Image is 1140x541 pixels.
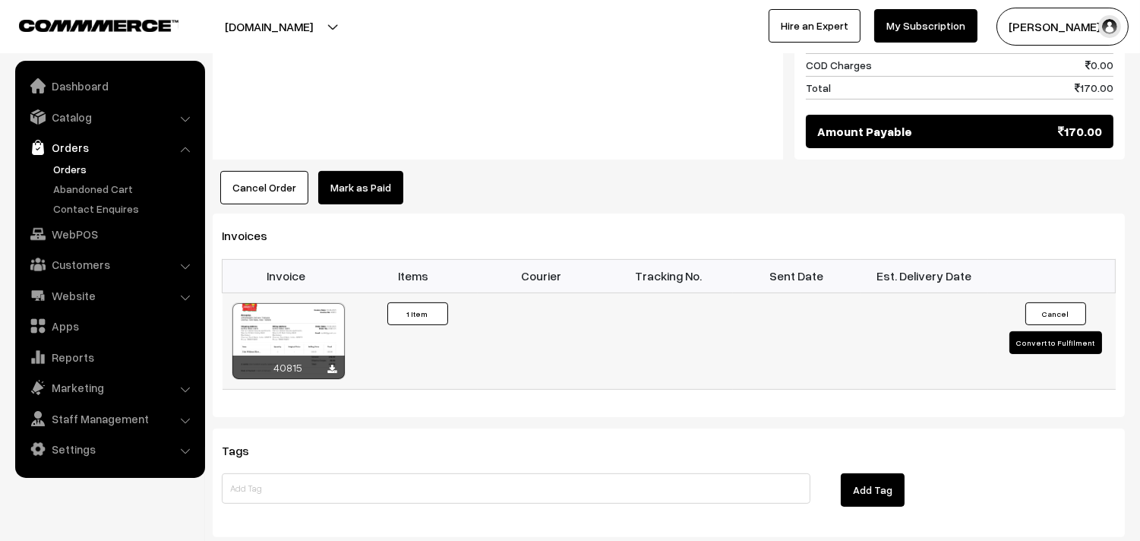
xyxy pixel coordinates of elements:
div: 40815 [232,356,345,379]
th: Est. Delivery Date [861,259,988,293]
a: Marketing [19,374,200,401]
a: Mark as Paid [318,171,403,204]
button: [PERSON_NAME] s… [996,8,1129,46]
img: COMMMERCE [19,20,178,31]
a: Staff Management [19,405,200,432]
button: Convert to Fulfilment [1009,331,1102,354]
span: 170.00 [1075,80,1113,96]
span: Total [806,80,831,96]
span: Amount Payable [817,122,912,141]
a: Hire an Expert [769,9,861,43]
button: Add Tag [841,473,905,507]
a: Dashboard [19,72,200,100]
th: Courier [478,259,605,293]
a: Catalog [19,103,200,131]
a: Reports [19,343,200,371]
a: Customers [19,251,200,278]
span: 0.00 [1085,57,1113,73]
a: WebPOS [19,220,200,248]
a: Orders [49,161,200,177]
a: Orders [19,134,200,161]
button: Cancel Order [220,171,308,204]
a: Settings [19,435,200,463]
span: 170.00 [1058,122,1102,141]
th: Sent Date [733,259,861,293]
a: My Subscription [874,9,977,43]
button: 1 Item [387,302,448,325]
span: Invoices [222,228,286,243]
th: Invoice [223,259,350,293]
span: COD Charges [806,57,872,73]
span: Tags [222,443,267,458]
a: Website [19,282,200,309]
a: COMMMERCE [19,15,152,33]
button: Cancel [1025,302,1086,325]
a: Contact Enquires [49,201,200,217]
button: [DOMAIN_NAME] [172,8,366,46]
th: Items [350,259,478,293]
th: Tracking No. [605,259,733,293]
a: Apps [19,312,200,340]
input: Add Tag [222,473,810,504]
a: Abandoned Cart [49,181,200,197]
img: user [1098,15,1121,38]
